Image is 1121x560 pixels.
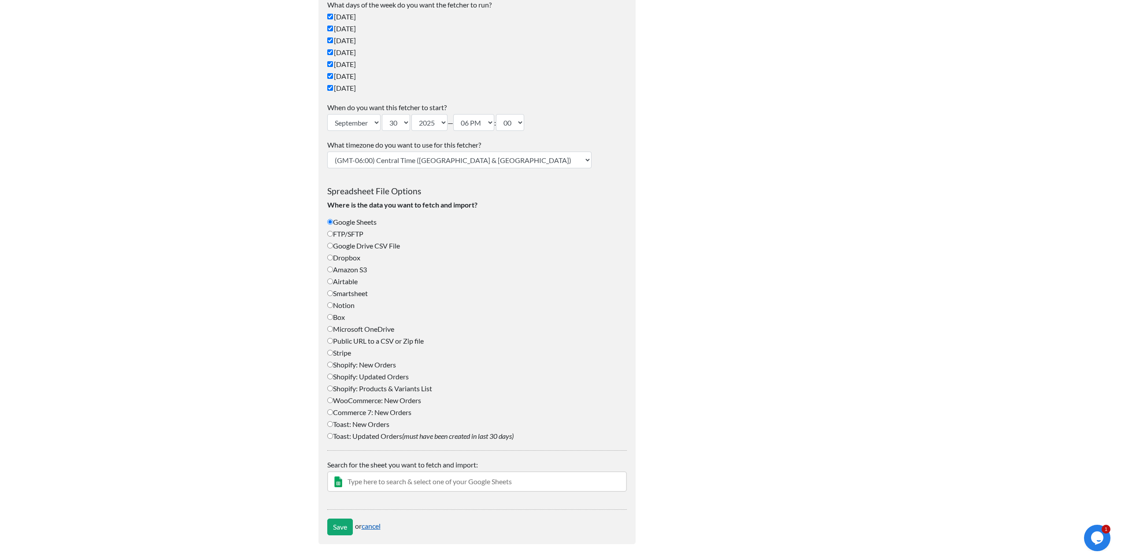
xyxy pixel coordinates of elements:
input: WooCommerce: New Orders [327,397,333,403]
input: Toast: New Orders [327,421,333,427]
div: or [327,519,627,535]
i: (must have been created in last 30 days) [402,432,514,440]
label: Search for the sheet you want to fetch and import: [327,460,627,470]
input: Commerce 7: New Orders [327,409,333,415]
label: WooCommerce: New Orders [327,395,627,406]
label: Toast: New Orders [327,419,627,430]
input: Type here to search & select one of your Google Sheets [327,471,627,492]
a: cancel [362,522,381,530]
input: Save [327,519,353,535]
label: Commerce 7: New Orders [327,407,627,418]
label: Toast: Updated Orders [327,431,627,441]
iframe: chat widget [1084,525,1112,551]
input: Toast: Updated Orders(must have been created in last 30 days) [327,433,333,439]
